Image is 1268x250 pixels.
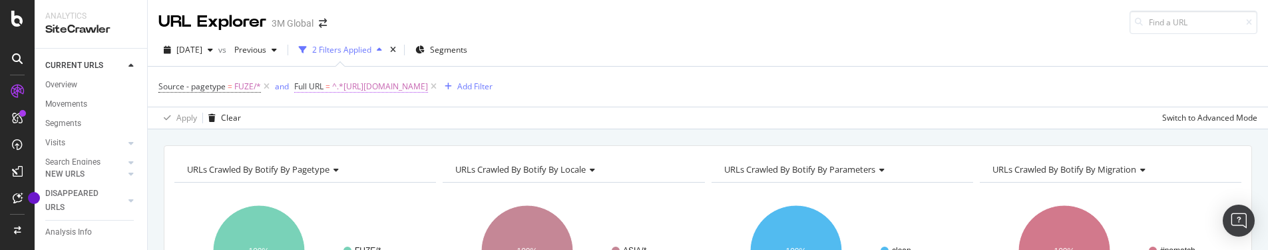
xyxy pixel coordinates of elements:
[203,107,241,129] button: Clear
[992,163,1136,175] span: URLs Crawled By Botify By migration
[387,43,399,57] div: times
[275,81,289,92] div: and
[45,59,103,73] div: CURRENT URLS
[234,77,261,96] span: FUZE/*
[28,192,40,204] div: Tooltip anchor
[221,112,241,123] div: Clear
[187,163,329,175] span: URLs Crawled By Botify By pagetype
[990,159,1229,180] h4: URLs Crawled By Botify By migration
[294,81,323,92] span: Full URL
[45,22,136,37] div: SiteCrawler
[453,159,692,180] h4: URLs Crawled By Botify By locale
[176,112,197,123] div: Apply
[45,117,138,131] a: Segments
[45,225,92,239] div: Analysis Info
[45,187,124,215] a: DISAPPEARED URLS
[229,39,282,61] button: Previous
[45,97,87,111] div: Movements
[1162,112,1257,123] div: Switch to Advanced Mode
[45,225,138,239] a: Analysis Info
[184,159,424,180] h4: URLs Crawled By Botify By pagetype
[45,97,138,111] a: Movements
[45,155,101,169] div: Search Engines
[45,59,124,73] a: CURRENT URLS
[332,77,428,96] span: ^.*[URL][DOMAIN_NAME]
[158,39,218,61] button: [DATE]
[176,44,202,55] span: 2025 Aug. 17th
[158,81,226,92] span: Source - pagetype
[229,44,266,55] span: Previous
[45,187,112,215] div: DISAPPEARED URLS
[45,167,85,181] div: NEW URLS
[455,163,586,175] span: URLs Crawled By Botify By locale
[275,80,289,93] button: and
[312,44,371,55] div: 2 Filters Applied
[1223,205,1255,237] div: Open Intercom Messenger
[439,79,493,95] button: Add Filter
[45,155,124,169] a: Search Engines
[45,11,136,22] div: Analytics
[457,81,493,92] div: Add Filter
[325,81,330,92] span: =
[430,44,467,55] span: Segments
[45,136,124,150] a: Visits
[722,159,961,180] h4: URLs Crawled By Botify By parameters
[319,19,327,28] div: arrow-right-arrow-left
[410,39,473,61] button: Segments
[724,163,875,175] span: URLs Crawled By Botify By parameters
[1157,107,1257,129] button: Switch to Advanced Mode
[45,78,77,92] div: Overview
[1130,11,1257,34] input: Find a URL
[45,167,124,181] a: NEW URLS
[294,39,387,61] button: 2 Filters Applied
[45,136,65,150] div: Visits
[228,81,232,92] span: =
[45,117,81,131] div: Segments
[218,44,229,55] span: vs
[158,107,197,129] button: Apply
[45,78,138,92] a: Overview
[158,11,266,33] div: URL Explorer
[272,17,314,30] div: 3M Global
